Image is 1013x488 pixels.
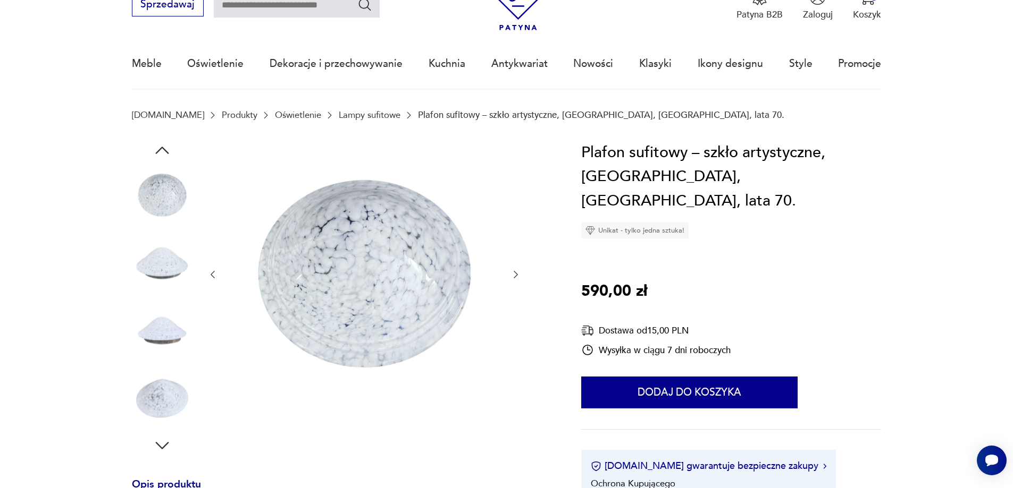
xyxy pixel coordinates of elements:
p: 590,00 zł [581,279,647,304]
img: Zdjęcie produktu Plafon sufitowy – szkło artystyczne, Limburg, Niemcy, lata 70. [132,368,192,429]
a: Nowości [573,39,613,88]
button: [DOMAIN_NAME] gwarantuje bezpieczne zakupy [591,459,826,473]
button: Dodaj do koszyka [581,376,798,408]
img: Ikona strzałki w prawo [823,464,826,469]
a: Promocje [838,39,881,88]
h1: Plafon sufitowy – szkło artystyczne, [GEOGRAPHIC_DATA], [GEOGRAPHIC_DATA], lata 70. [581,141,881,213]
a: [DOMAIN_NAME] [132,110,204,120]
a: Oświetlenie [275,110,321,120]
img: Zdjęcie produktu Plafon sufitowy – szkło artystyczne, Limburg, Niemcy, lata 70. [132,233,192,293]
img: Zdjęcie produktu Plafon sufitowy – szkło artystyczne, Limburg, Niemcy, lata 70. [132,301,192,361]
iframe: Smartsupp widget button [977,446,1007,475]
p: Plafon sufitowy – szkło artystyczne, [GEOGRAPHIC_DATA], [GEOGRAPHIC_DATA], lata 70. [418,110,784,120]
a: Style [789,39,813,88]
a: Meble [132,39,162,88]
a: Antykwariat [491,39,548,88]
a: Lampy sufitowe [339,110,400,120]
a: Ikony designu [698,39,763,88]
div: Wysyłka w ciągu 7 dni roboczych [581,344,731,356]
div: Unikat - tylko jedna sztuka! [581,222,689,238]
p: Koszyk [853,8,881,21]
img: Zdjęcie produktu Plafon sufitowy – szkło artystyczne, Limburg, Niemcy, lata 70. [132,165,192,226]
a: Produkty [222,110,257,120]
img: Ikona certyfikatu [591,461,601,472]
a: Dekoracje i przechowywanie [270,39,403,88]
img: Ikona dostawy [581,324,594,337]
a: Oświetlenie [187,39,244,88]
a: Sprzedawaj [132,1,204,10]
p: Zaloguj [803,8,833,21]
a: Klasyki [639,39,672,88]
a: Kuchnia [429,39,465,88]
p: Patyna B2B [736,8,783,21]
img: Ikona diamentu [585,226,595,235]
img: Zdjęcie produktu Plafon sufitowy – szkło artystyczne, Limburg, Niemcy, lata 70. [231,141,498,407]
div: Dostawa od 15,00 PLN [581,324,731,337]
